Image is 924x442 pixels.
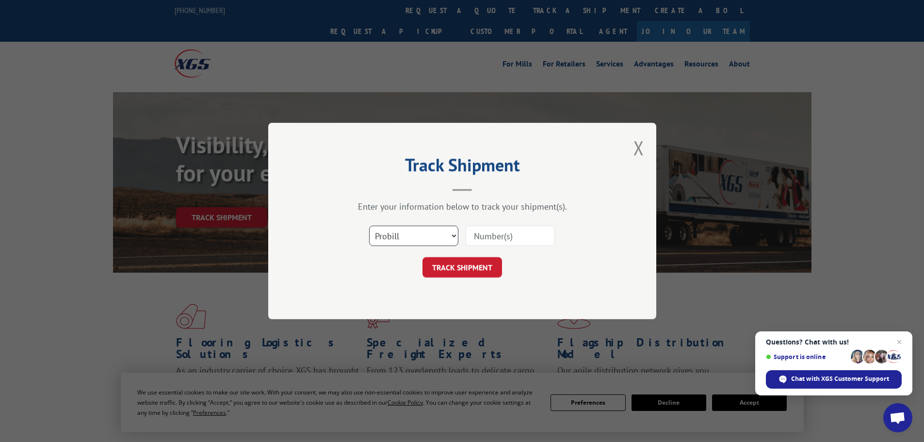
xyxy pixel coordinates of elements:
[466,226,555,246] input: Number(s)
[883,403,912,432] div: Open chat
[317,201,608,212] div: Enter your information below to track your shipment(s).
[422,257,502,278] button: TRACK SHIPMENT
[791,375,889,383] span: Chat with XGS Customer Support
[766,338,902,346] span: Questions? Chat with us!
[317,158,608,177] h2: Track Shipment
[893,336,905,348] span: Close chat
[766,353,847,360] span: Support is online
[766,370,902,389] div: Chat with XGS Customer Support
[633,135,644,161] button: Close modal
